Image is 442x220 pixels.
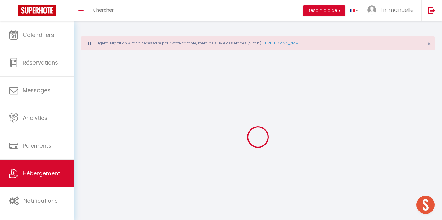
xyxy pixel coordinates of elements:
[23,197,58,204] span: Notifications
[23,86,50,94] span: Messages
[428,7,435,14] img: logout
[93,7,114,13] span: Chercher
[23,59,58,66] span: Réservations
[81,36,435,50] div: Urgent : Migration Airbnb nécessaire pour votre compte, merci de suivre ces étapes (5 min) -
[264,40,302,46] a: [URL][DOMAIN_NAME]
[23,114,47,122] span: Analytics
[380,6,414,14] span: Emmanuelle
[416,196,435,214] div: Ouvrir le chat
[427,40,431,47] span: ×
[303,5,345,16] button: Besoin d'aide ?
[23,31,54,39] span: Calendriers
[427,41,431,47] button: Close
[23,169,60,177] span: Hébergement
[23,142,51,149] span: Paiements
[18,5,56,16] img: Super Booking
[367,5,376,15] img: ...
